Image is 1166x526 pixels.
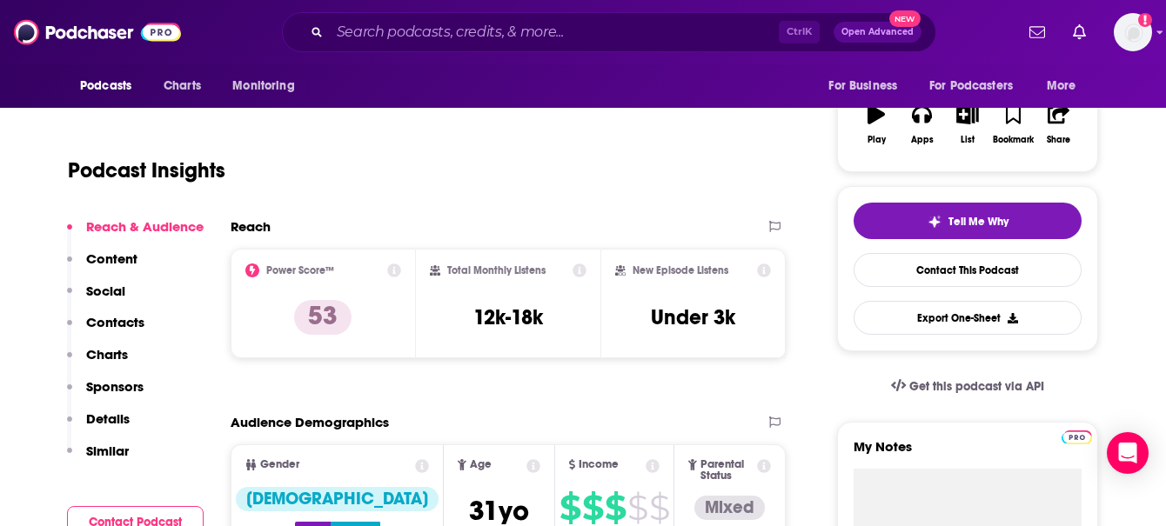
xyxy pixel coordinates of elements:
span: $ [649,494,669,522]
div: Play [868,135,886,145]
span: More [1047,74,1076,98]
p: Sponsors [86,378,144,395]
span: $ [605,494,626,522]
div: Search podcasts, credits, & more... [282,12,936,52]
span: For Business [828,74,897,98]
span: For Podcasters [929,74,1013,98]
p: Details [86,410,130,427]
label: My Notes [854,438,1082,469]
a: Charts [152,70,211,103]
p: Charts [86,346,128,363]
h2: Audience Demographics [231,414,389,430]
span: Podcasts [80,74,131,98]
span: Open Advanced [841,28,914,37]
button: open menu [220,70,317,103]
button: Reach & Audience [67,218,204,250]
span: Age [470,459,492,470]
span: $ [582,494,603,522]
button: Play [854,93,899,156]
span: Ctrl K [779,21,820,43]
a: Show notifications dropdown [1022,17,1052,47]
p: Content [86,250,137,267]
p: Contacts [86,314,144,330]
button: Open AdvancedNew [834,22,921,43]
div: Bookmark [993,135,1034,145]
div: [DEMOGRAPHIC_DATA] [236,487,439,511]
span: Gender [260,459,299,470]
span: New [889,10,921,27]
img: tell me why sparkle [928,215,942,229]
button: Similar [67,443,129,475]
button: Share [1036,93,1082,156]
span: $ [627,494,647,522]
a: Pro website [1062,428,1092,444]
p: 53 [294,300,352,335]
button: Apps [899,93,944,156]
div: Apps [911,135,934,145]
button: open menu [68,70,154,103]
span: Income [579,459,619,470]
img: Podchaser - Follow, Share and Rate Podcasts [14,16,181,49]
span: Monitoring [232,74,294,98]
h3: Under 3k [651,304,735,330]
svg: Add a profile image [1138,13,1152,27]
div: Mixed [694,496,765,520]
a: Contact This Podcast [854,253,1082,287]
p: Similar [86,443,129,459]
button: Content [67,250,137,283]
button: Bookmark [990,93,1035,156]
button: Contacts [67,314,144,346]
span: Parental Status [700,459,754,482]
a: Show notifications dropdown [1066,17,1093,47]
button: open menu [816,70,919,103]
input: Search podcasts, credits, & more... [330,18,779,46]
h3: 12k-18k [473,304,543,330]
button: tell me why sparkleTell Me Why [854,203,1082,239]
span: Charts [164,74,201,98]
h2: Reach [231,218,271,235]
p: Reach & Audience [86,218,204,235]
button: Export One-Sheet [854,301,1082,335]
button: Social [67,283,125,315]
a: Get this podcast via API [877,365,1058,408]
button: Charts [67,346,128,378]
h2: Total Monthly Listens [447,264,546,276]
img: User Profile [1114,13,1152,51]
span: Logged in as LTsub [1114,13,1152,51]
div: List [961,135,975,145]
h2: New Episode Listens [633,264,728,276]
div: Share [1047,135,1070,145]
div: Open Intercom Messenger [1107,432,1149,474]
h2: Power Score™ [266,264,334,276]
span: $ [560,494,580,522]
button: open menu [1035,70,1098,103]
img: Podchaser Pro [1062,430,1092,444]
button: List [945,93,990,156]
button: open menu [918,70,1038,103]
span: Tell Me Why [948,215,1009,229]
h1: Podcast Insights [68,157,225,183]
button: Show profile menu [1114,13,1152,51]
span: Get this podcast via API [909,379,1044,394]
p: Social [86,283,125,299]
button: Sponsors [67,378,144,410]
button: Details [67,410,130,443]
